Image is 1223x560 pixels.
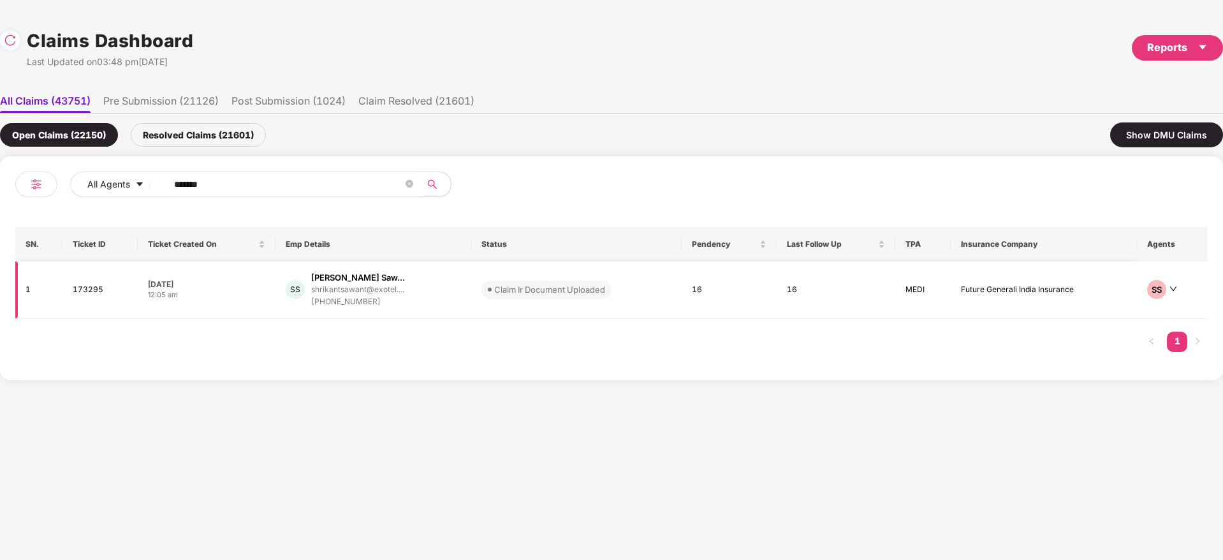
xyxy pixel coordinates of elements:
[682,227,777,262] th: Pendency
[1137,227,1208,262] th: Agents
[951,227,1137,262] th: Insurance Company
[15,262,62,319] td: 1
[777,227,895,262] th: Last Follow Up
[1167,332,1187,351] a: 1
[131,123,266,147] div: Resolved Claims (21601)
[87,177,130,191] span: All Agents
[1110,122,1223,147] div: Show DMU Claims
[27,27,193,55] h1: Claims Dashboard
[420,179,444,189] span: search
[1187,332,1208,352] li: Next Page
[286,280,305,299] div: SS
[62,262,137,319] td: 173295
[406,180,413,188] span: close-circle
[494,283,605,296] div: Claim Ir Document Uploaded
[420,172,451,197] button: search
[1148,337,1155,345] span: left
[62,227,137,262] th: Ticket ID
[311,285,404,293] div: shrikantsawant@exotel....
[103,94,219,113] li: Pre Submission (21126)
[1147,40,1208,55] div: Reports
[682,262,777,319] td: 16
[311,296,405,308] div: [PHONE_NUMBER]
[471,227,682,262] th: Status
[787,239,875,249] span: Last Follow Up
[275,227,471,262] th: Emp Details
[895,227,951,262] th: TPA
[135,180,144,190] span: caret-down
[692,239,758,249] span: Pendency
[4,34,17,47] img: svg+xml;base64,PHN2ZyBpZD0iUmVsb2FkLTMyeDMyIiB4bWxucz0iaHR0cDovL3d3dy53My5vcmcvMjAwMC9zdmciIHdpZH...
[777,262,895,319] td: 16
[1147,280,1166,299] div: SS
[27,55,193,69] div: Last Updated on 03:48 pm[DATE]
[1194,337,1201,345] span: right
[231,94,346,113] li: Post Submission (1024)
[358,94,474,113] li: Claim Resolved (21601)
[138,227,276,262] th: Ticket Created On
[1141,332,1162,352] li: Previous Page
[1167,332,1187,352] li: 1
[311,272,405,284] div: [PERSON_NAME] Saw...
[951,262,1137,319] td: Future Generali India Insurance
[406,179,413,191] span: close-circle
[895,262,951,319] td: MEDI
[148,290,266,300] div: 12:05 am
[70,172,172,197] button: All Agentscaret-down
[1187,332,1208,352] button: right
[148,239,256,249] span: Ticket Created On
[1197,42,1208,52] span: caret-down
[1169,285,1177,293] span: down
[148,279,266,290] div: [DATE]
[29,177,44,192] img: svg+xml;base64,PHN2ZyB4bWxucz0iaHR0cDovL3d3dy53My5vcmcvMjAwMC9zdmciIHdpZHRoPSIyNCIgaGVpZ2h0PSIyNC...
[1141,332,1162,352] button: left
[15,227,62,262] th: SN.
